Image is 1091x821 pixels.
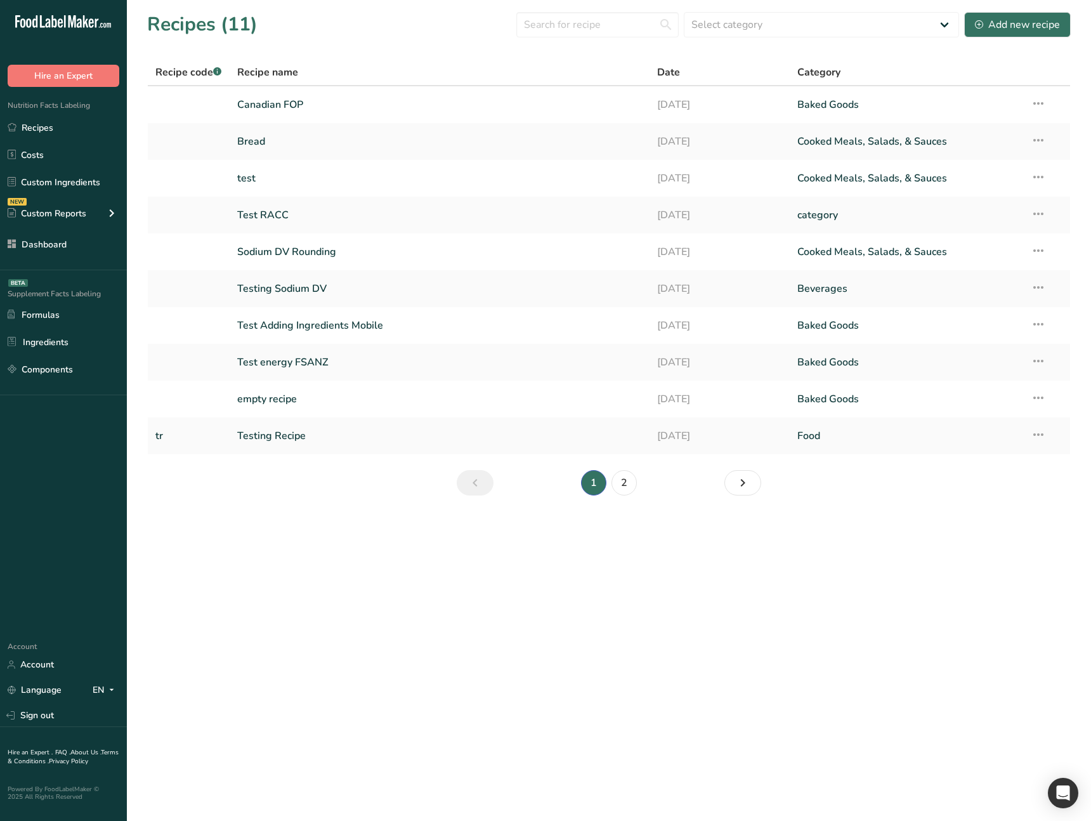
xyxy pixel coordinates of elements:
[237,349,643,376] a: Test energy FSANZ
[724,470,761,496] a: Next page
[237,202,643,228] a: Test RACC
[657,65,680,80] span: Date
[964,12,1071,37] button: Add new recipe
[49,757,88,766] a: Privacy Policy
[657,128,782,155] a: [DATE]
[797,202,1016,228] a: category
[155,423,222,449] a: tr
[8,748,119,766] a: Terms & Conditions .
[237,386,643,412] a: empty recipe
[657,349,782,376] a: [DATE]
[93,683,119,698] div: EN
[8,279,28,287] div: BETA
[8,65,119,87] button: Hire an Expert
[975,17,1060,32] div: Add new recipe
[457,470,493,496] a: Previous page
[657,91,782,118] a: [DATE]
[516,12,679,37] input: Search for recipe
[657,386,782,412] a: [DATE]
[797,349,1016,376] a: Baked Goods
[797,275,1016,302] a: Beverages
[797,65,840,80] span: Category
[237,239,643,265] a: Sodium DV Rounding
[657,165,782,192] a: [DATE]
[657,275,782,302] a: [DATE]
[657,423,782,449] a: [DATE]
[611,470,637,496] a: Page 2.
[237,128,643,155] a: Bread
[797,239,1016,265] a: Cooked Meals, Salads, & Sauces
[55,748,70,757] a: FAQ .
[657,202,782,228] a: [DATE]
[155,65,221,79] span: Recipe code
[147,10,258,39] h1: Recipes (11)
[8,748,53,757] a: Hire an Expert .
[797,386,1016,412] a: Baked Goods
[1048,778,1078,808] div: Open Intercom Messenger
[8,207,86,220] div: Custom Reports
[797,128,1016,155] a: Cooked Meals, Salads, & Sauces
[657,239,782,265] a: [DATE]
[70,748,101,757] a: About Us .
[657,312,782,339] a: [DATE]
[237,275,643,302] a: Testing Sodium DV
[797,165,1016,192] a: Cooked Meals, Salads, & Sauces
[797,91,1016,118] a: Baked Goods
[237,423,643,449] a: Testing Recipe
[8,198,27,206] div: NEW
[8,679,62,701] a: Language
[237,65,298,80] span: Recipe name
[237,165,643,192] a: test
[237,312,643,339] a: Test Adding Ingredients Mobile
[237,91,643,118] a: Canadian FOP
[8,785,119,801] div: Powered By FoodLabelMaker © 2025 All Rights Reserved
[797,312,1016,339] a: Baked Goods
[797,423,1016,449] a: Food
